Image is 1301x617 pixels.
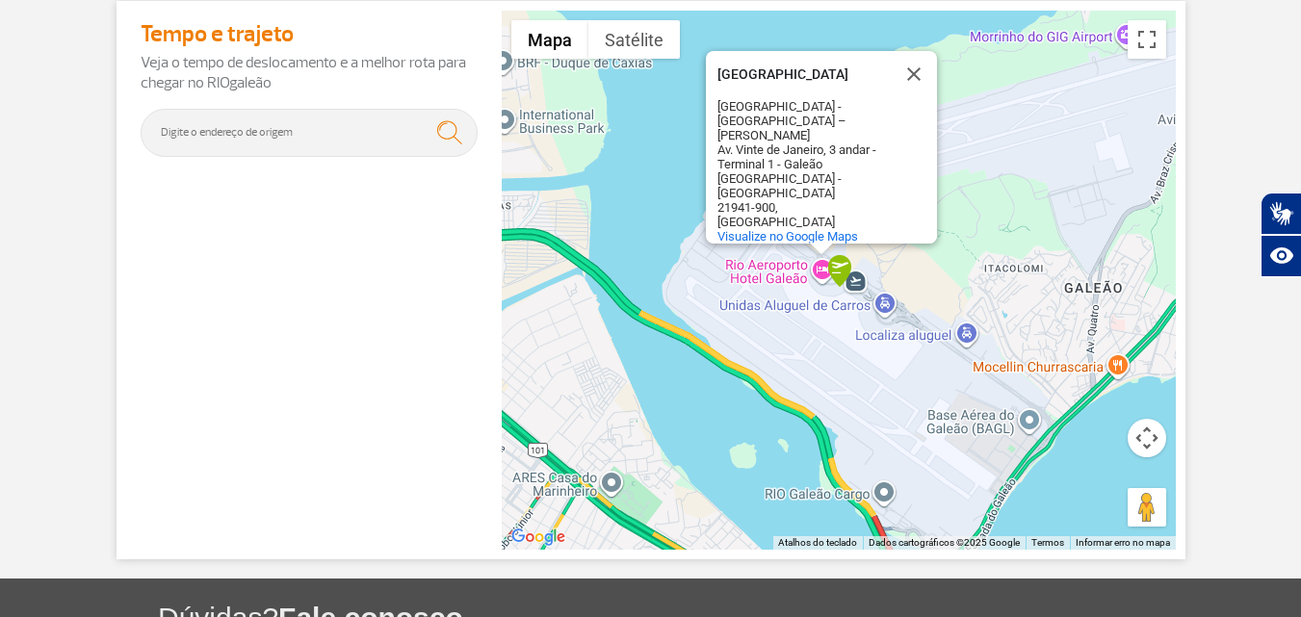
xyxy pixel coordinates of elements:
[1261,235,1301,277] button: Abrir recursos assistivos.
[717,142,891,171] div: Av. Vinte de Janeiro, 3 andar - Terminal 1 - Galeão
[778,536,857,550] button: Atalhos do teclado
[717,99,891,142] div: [GEOGRAPHIC_DATA] - [GEOGRAPHIC_DATA] – [PERSON_NAME]
[1128,20,1166,59] button: Ativar a visualização em tela cheia
[869,537,1020,548] span: Dados cartográficos ©2025 Google
[507,525,570,550] a: Abrir esta área no Google Maps (abre uma nova janela)
[717,67,891,82] div: [GEOGRAPHIC_DATA]
[1261,193,1301,277] div: Plugin de acessibilidade da Hand Talk.
[717,200,891,229] div: 21941-900, [GEOGRAPHIC_DATA]
[1076,537,1170,548] a: Informar erro no mapa
[1128,488,1166,527] button: Arraste o Pegman até o mapa para abrir o Street View
[141,20,478,48] h4: Tempo e trajeto
[1031,537,1064,548] a: Termos
[1128,419,1166,457] button: Controles da câmera no mapa
[141,53,478,93] p: Veja o tempo de deslocamento e a melhor rota para chegar no RIOgaleão
[717,171,891,200] div: [GEOGRAPHIC_DATA] - [GEOGRAPHIC_DATA]
[141,109,478,157] input: Digite o endereço de origem
[507,525,570,550] img: Google
[717,229,858,244] a: Visualize no Google Maps
[891,51,937,97] button: Fechar
[1261,193,1301,235] button: Abrir tradutor de língua de sinais.
[588,20,680,59] button: Mostrar imagens de satélite
[511,20,588,59] button: Mostrar mapa de ruas
[706,51,937,244] div: Rio Aeroporto Hotel Galeão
